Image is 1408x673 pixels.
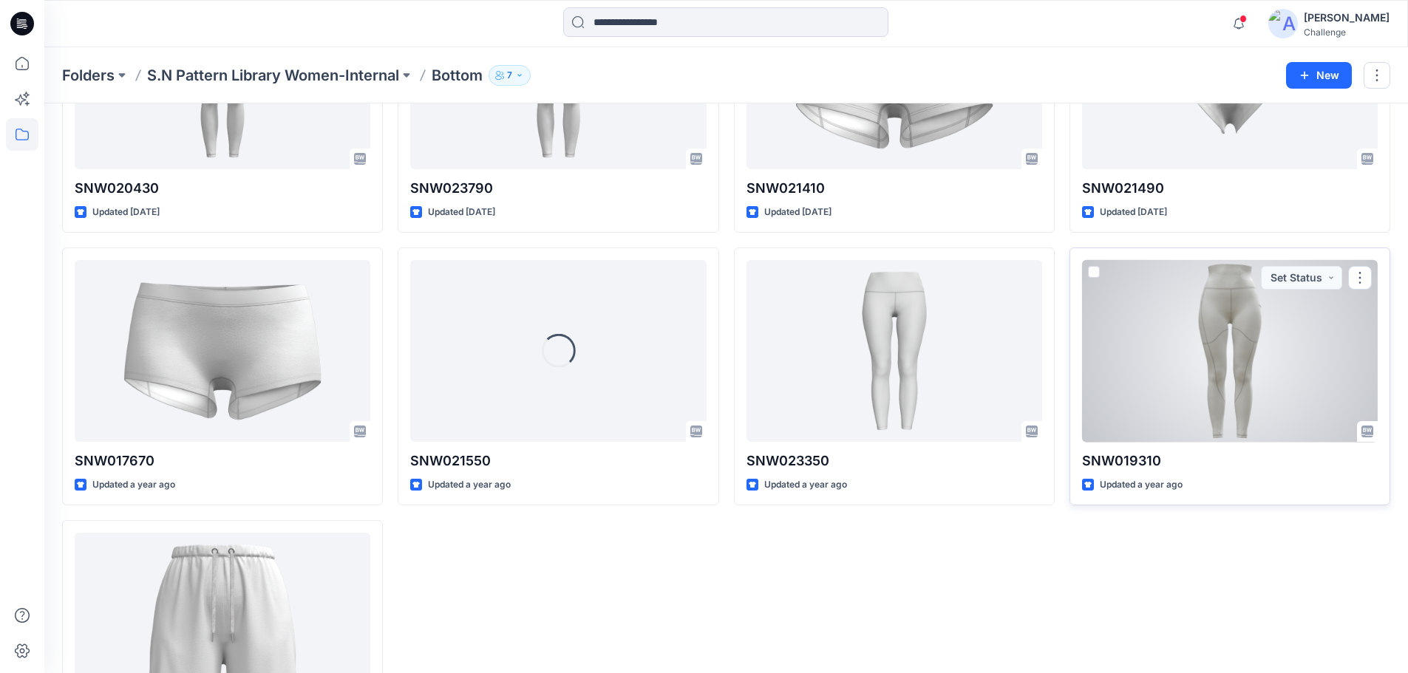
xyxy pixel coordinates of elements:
p: SNW017670 [75,451,370,471]
a: S.N Pattern Library Women-Internal [147,65,399,86]
a: Folders [62,65,115,86]
img: avatar [1268,9,1298,38]
a: SNW023350 [746,260,1042,443]
div: [PERSON_NAME] [1304,9,1390,27]
p: 7 [507,67,512,83]
p: Updated a year ago [428,477,511,493]
button: New [1286,62,1352,89]
p: Updated [DATE] [1100,205,1167,220]
a: SNW017670 [75,260,370,443]
p: Bottom [432,65,483,86]
p: SNW020430 [75,178,370,199]
p: SNW021550 [410,451,706,471]
button: 7 [489,65,531,86]
p: Updated a year ago [92,477,175,493]
p: SNW023350 [746,451,1042,471]
p: SNW021410 [746,178,1042,199]
p: Updated [DATE] [92,205,160,220]
p: Updated [DATE] [764,205,831,220]
p: Updated a year ago [764,477,847,493]
p: Updated a year ago [1100,477,1183,493]
a: SNW019310 [1082,260,1378,443]
div: Challenge [1304,27,1390,38]
p: SNW023790 [410,178,706,199]
p: SNW021490 [1082,178,1378,199]
p: Updated [DATE] [428,205,495,220]
p: SNW019310 [1082,451,1378,471]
